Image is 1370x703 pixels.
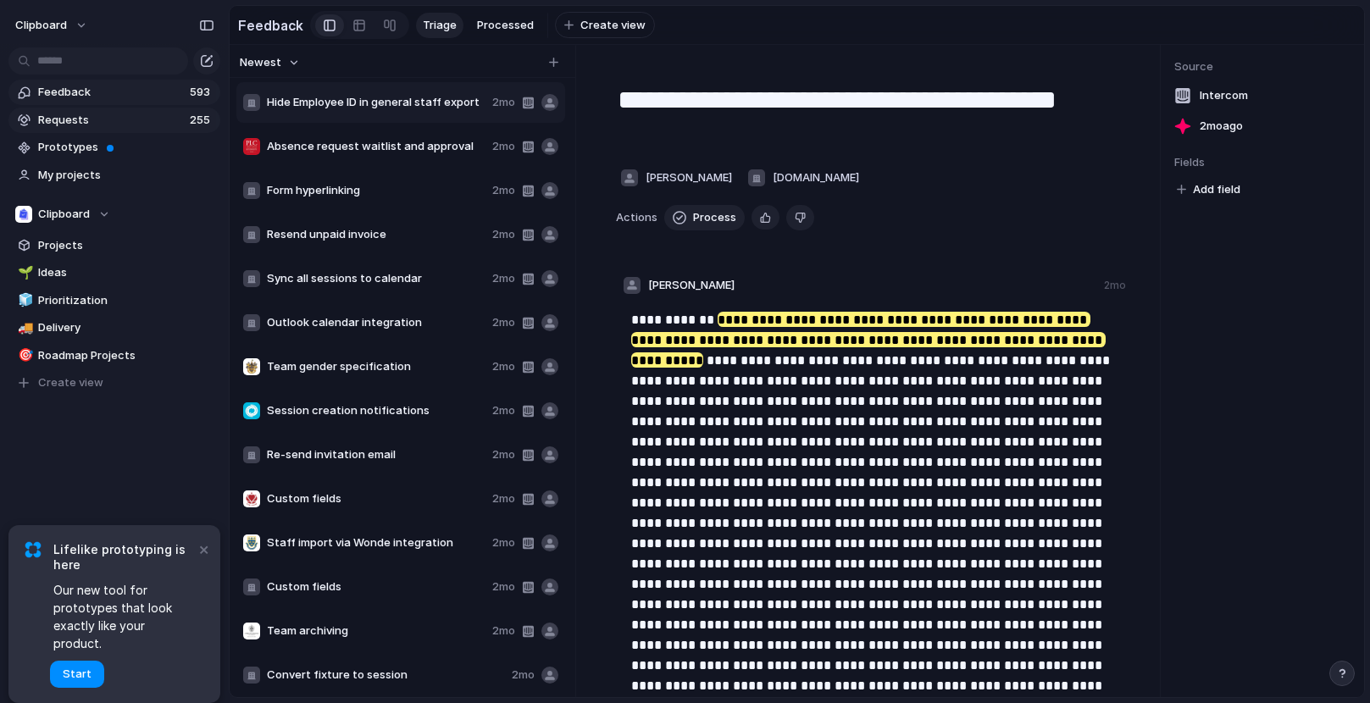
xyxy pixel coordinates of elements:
[477,17,534,34] span: Processed
[15,17,67,34] span: clipboard
[38,319,214,336] span: Delivery
[492,226,515,243] span: 2mo
[580,17,646,34] span: Create view
[8,370,220,396] button: Create view
[648,277,735,294] span: [PERSON_NAME]
[492,314,515,331] span: 2mo
[63,666,92,683] span: Start
[267,226,485,243] span: Resend unpaid invoice
[1174,154,1351,171] span: Fields
[555,12,655,39] button: Create view
[38,167,214,184] span: My projects
[8,12,97,39] button: clipboard
[693,209,736,226] span: Process
[38,206,90,223] span: Clipboard
[492,358,515,375] span: 2mo
[267,534,485,551] span: Staff import via Wonde integration
[1200,118,1243,135] span: 2mo ago
[38,264,214,281] span: Ideas
[53,581,195,652] span: Our new tool for prototypes that look exactly like your product.
[492,402,515,419] span: 2mo
[267,623,485,639] span: Team archiving
[53,542,195,573] span: Lifelike prototyping is here
[38,237,214,254] span: Projects
[267,314,485,331] span: Outlook calendar integration
[470,13,541,38] a: Processed
[1174,58,1351,75] span: Source
[1104,278,1126,293] div: 2mo
[190,112,214,129] span: 255
[267,358,485,375] span: Team gender specification
[8,288,220,313] a: 🧊Prioritization
[18,318,30,338] div: 🚚
[38,139,214,156] span: Prototypes
[8,202,220,227] button: Clipboard
[786,205,814,230] button: Delete
[267,94,485,111] span: Hide Employee ID in general staff export
[267,446,485,463] span: Re-send invitation email
[492,270,515,287] span: 2mo
[15,292,32,309] button: 🧊
[8,135,220,160] a: Prototypes
[38,374,103,391] span: Create view
[50,661,104,688] button: Start
[492,490,515,507] span: 2mo
[492,578,515,595] span: 2mo
[492,534,515,551] span: 2mo
[1174,84,1351,108] a: Intercom
[38,112,185,129] span: Requests
[238,15,303,36] h2: Feedback
[38,347,214,364] span: Roadmap Projects
[38,84,185,101] span: Feedback
[267,578,485,595] span: Custom fields
[492,138,515,155] span: 2mo
[8,315,220,340] a: 🚚Delivery
[1193,181,1240,198] span: Add field
[492,182,515,199] span: 2mo
[8,163,220,188] a: My projects
[8,343,220,368] a: 🎯Roadmap Projects
[193,539,214,559] button: Dismiss
[267,270,485,287] span: Sync all sessions to calendar
[1200,87,1248,104] span: Intercom
[416,13,463,38] a: Triage
[267,402,485,419] span: Session creation notifications
[267,490,485,507] span: Custom fields
[38,292,214,309] span: Prioritization
[616,164,736,191] button: [PERSON_NAME]
[190,84,214,101] span: 593
[512,667,535,684] span: 2mo
[18,291,30,310] div: 🧊
[237,52,302,74] button: Newest
[8,260,220,285] a: 🌱Ideas
[240,54,281,71] span: Newest
[15,319,32,336] button: 🚚
[646,169,732,186] span: [PERSON_NAME]
[18,263,30,283] div: 🌱
[664,205,745,230] button: Process
[492,446,515,463] span: 2mo
[773,169,859,186] span: [DOMAIN_NAME]
[15,347,32,364] button: 🎯
[8,80,220,105] a: Feedback593
[1174,179,1243,201] button: Add field
[743,164,863,191] button: [DOMAIN_NAME]
[18,346,30,365] div: 🎯
[267,667,505,684] span: Convert fixture to session
[492,623,515,639] span: 2mo
[423,17,457,34] span: Triage
[8,108,220,133] a: Requests255
[267,138,485,155] span: Absence request waitlist and approval
[8,233,220,258] a: Projects
[15,264,32,281] button: 🌱
[267,182,485,199] span: Form hyperlinking
[492,94,515,111] span: 2mo
[616,209,657,226] span: Actions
